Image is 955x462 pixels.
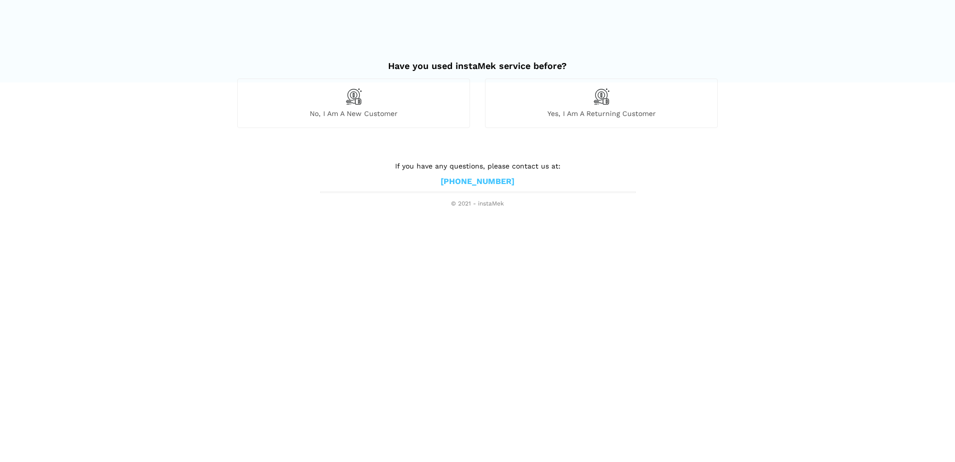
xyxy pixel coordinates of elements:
[237,50,718,71] h2: Have you used instaMek service before?
[441,176,514,187] a: [PHONE_NUMBER]
[320,200,635,208] span: © 2021 - instaMek
[485,109,717,118] span: Yes, I am a returning customer
[238,109,470,118] span: No, I am a new customer
[320,160,635,171] p: If you have any questions, please contact us at:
